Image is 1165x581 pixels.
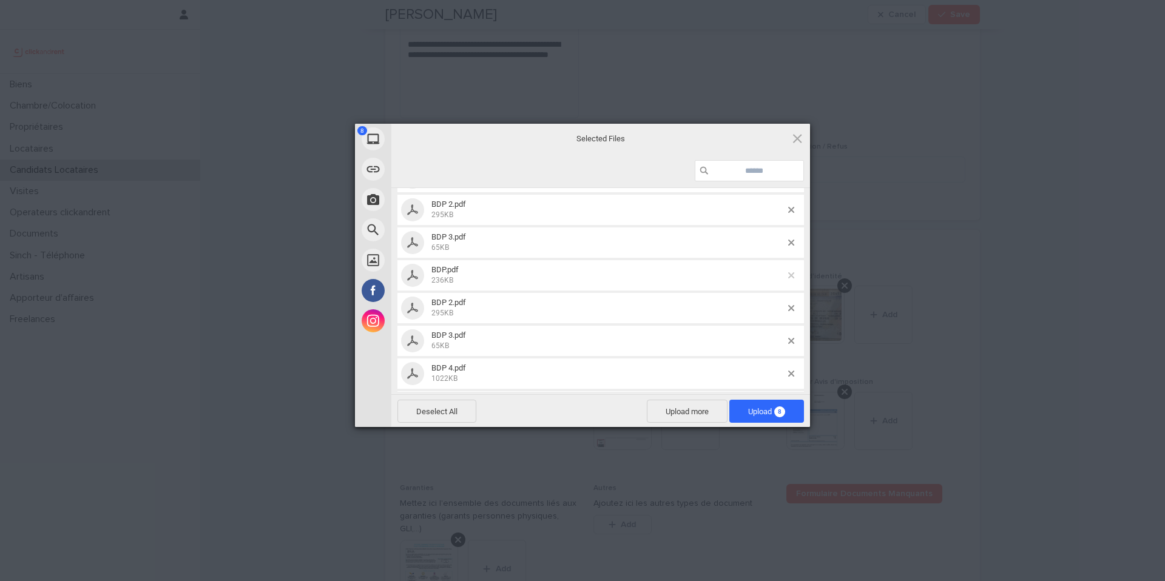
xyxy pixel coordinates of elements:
span: Click here or hit ESC to close picker [791,132,804,145]
span: Upload [729,400,804,423]
span: Upload [748,407,785,416]
div: Instagram [355,306,501,336]
div: Take Photo [355,184,501,215]
span: BDP.pdf [428,265,788,285]
span: 65KB [431,243,449,252]
div: Web Search [355,215,501,245]
span: BDP 4.pdf [428,363,788,383]
span: 65KB [431,341,449,350]
div: My Device [355,124,501,154]
span: BDP 3.pdf [431,232,466,241]
span: BDP.pdf [431,265,459,274]
span: Selected Files [479,133,722,144]
span: BDP 2.pdf [428,200,788,220]
span: 1022KB [431,374,458,383]
div: Link (URL) [355,154,501,184]
span: 295KB [431,309,453,317]
span: BDP 4.pdf [431,363,466,372]
span: BDP 2.pdf [431,200,466,209]
span: BDP 3.pdf [428,232,788,252]
span: BDP 3.pdf [428,331,788,351]
span: 236KB [431,276,453,284]
span: 8 [774,406,785,417]
span: Upload more [647,400,728,423]
span: 295KB [431,210,453,219]
span: BDP 2.pdf [431,298,466,307]
span: 8 [357,126,367,135]
span: BDP 2.pdf [428,298,788,318]
div: Facebook [355,275,501,306]
div: Unsplash [355,245,501,275]
span: Deselect All [397,400,476,423]
span: BDP 3.pdf [431,331,466,340]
